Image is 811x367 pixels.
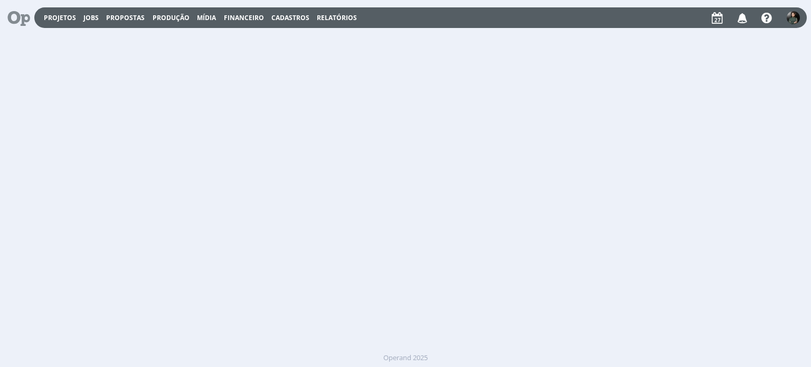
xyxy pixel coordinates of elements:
[149,14,193,22] button: Produção
[224,13,264,22] a: Financeiro
[41,14,79,22] button: Projetos
[197,13,216,22] a: Mídia
[103,14,148,22] button: Propostas
[317,13,357,22] a: Relatórios
[268,14,313,22] button: Cadastros
[83,13,99,22] a: Jobs
[153,13,190,22] a: Produção
[787,11,800,24] img: M
[44,13,76,22] a: Projetos
[80,14,102,22] button: Jobs
[314,14,360,22] button: Relatórios
[106,13,145,22] span: Propostas
[221,14,267,22] button: Financeiro
[786,8,800,27] button: M
[271,13,309,22] span: Cadastros
[194,14,219,22] button: Mídia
